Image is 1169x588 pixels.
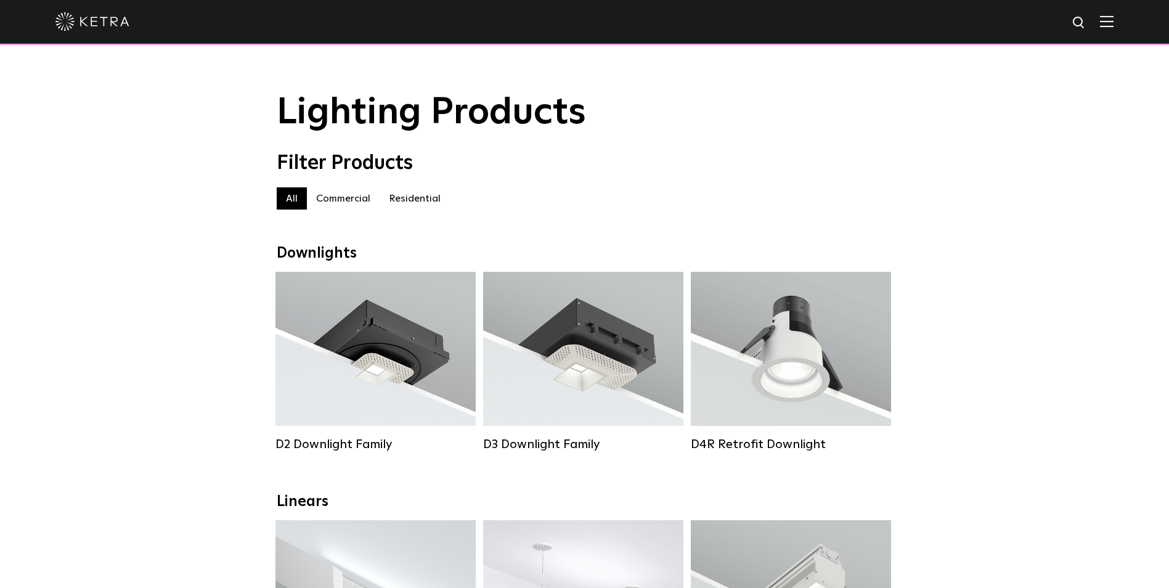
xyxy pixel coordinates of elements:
[277,187,307,210] label: All
[483,437,683,452] div: D3 Downlight Family
[380,187,450,210] label: Residential
[691,272,891,452] a: D4R Retrofit Downlight Lumen Output:800Colors:White / BlackBeam Angles:15° / 25° / 40° / 60°Watta...
[1100,15,1114,27] img: Hamburger%20Nav.svg
[483,272,683,452] a: D3 Downlight Family Lumen Output:700 / 900 / 1100Colors:White / Black / Silver / Bronze / Paintab...
[275,272,476,452] a: D2 Downlight Family Lumen Output:1200Colors:White / Black / Gloss Black / Silver / Bronze / Silve...
[691,437,891,452] div: D4R Retrofit Downlight
[277,94,586,131] span: Lighting Products
[277,493,893,511] div: Linears
[277,152,893,175] div: Filter Products
[277,245,893,263] div: Downlights
[1072,15,1087,31] img: search icon
[307,187,380,210] label: Commercial
[275,437,476,452] div: D2 Downlight Family
[55,12,129,31] img: ketra-logo-2019-white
